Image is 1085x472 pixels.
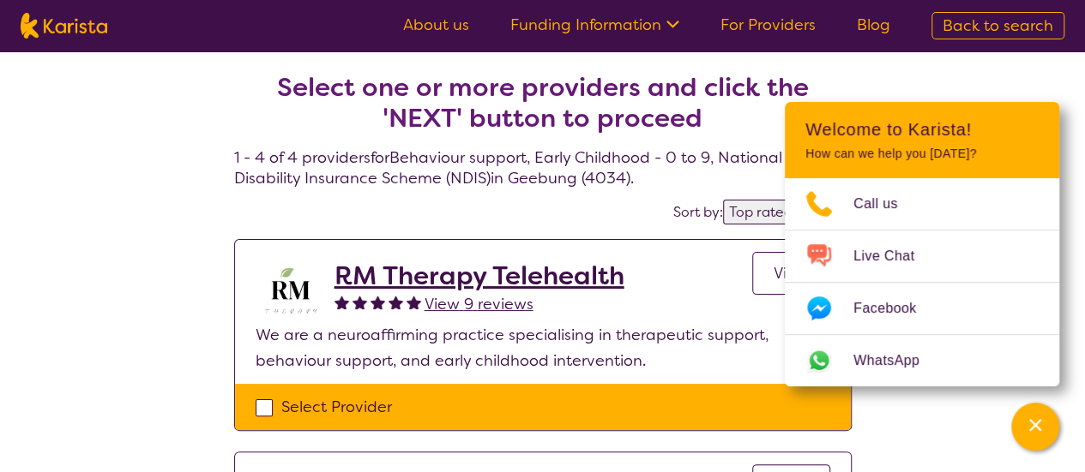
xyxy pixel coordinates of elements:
[425,294,533,314] span: View 9 reviews
[256,260,324,322] img: b3hjthhf71fnbidirs13.png
[21,13,107,39] img: Karista logo
[785,335,1059,386] a: Web link opens in a new tab.
[857,15,890,35] a: Blog
[720,15,816,35] a: For Providers
[255,72,831,134] h2: Select one or more providers and click the 'NEXT' button to proceed
[407,295,421,309] img: fullstar
[403,15,469,35] a: About us
[389,295,403,309] img: fullstar
[234,31,852,188] h4: 1 - 4 of 4 providers for Behaviour support , Early Childhood - 0 to 9 , National Disability Insur...
[371,295,385,309] img: fullstar
[785,178,1059,386] ul: Choose channel
[510,15,679,35] a: Funding Information
[335,260,624,291] a: RM Therapy Telehealth
[853,348,940,373] span: WhatsApp
[256,322,830,373] p: We are a neuroaffirming practice specialising in therapeutic support, behaviour support, and earl...
[805,119,1039,140] h2: Welcome to Karista!
[853,191,919,217] span: Call us
[943,15,1053,36] span: Back to search
[752,252,830,295] a: View
[1011,403,1059,451] button: Channel Menu
[353,295,367,309] img: fullstar
[774,263,809,284] span: View
[785,102,1059,386] div: Channel Menu
[335,295,349,309] img: fullstar
[425,291,533,317] a: View 9 reviews
[673,203,723,221] label: Sort by:
[853,296,937,321] span: Facebook
[931,12,1064,39] a: Back to search
[805,146,1039,161] p: How can we help you [DATE]?
[853,243,935,269] span: Live Chat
